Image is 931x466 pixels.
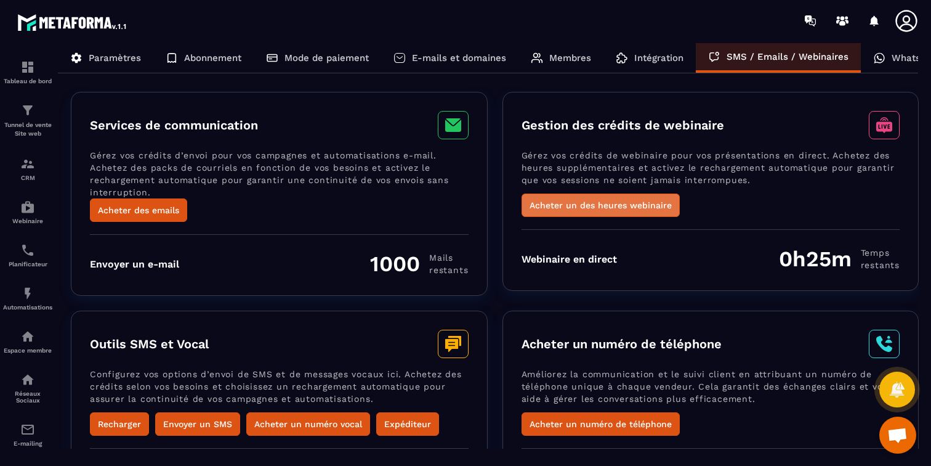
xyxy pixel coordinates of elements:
p: Membres [549,52,591,63]
p: Améliorez la communication et le suivi client en attribuant un numéro de téléphone unique à chaqu... [522,368,900,412]
img: formation [20,103,35,118]
p: Tunnel de vente Site web [3,121,52,138]
p: E-mailing [3,440,52,447]
p: Intégration [634,52,683,63]
img: email [20,422,35,437]
a: social-networksocial-networkRéseaux Sociaux [3,363,52,413]
p: E-mails et domaines [412,52,506,63]
div: Webinaire en direct [522,253,617,265]
img: social-network [20,372,35,387]
p: Gérez vos crédits d’envoi pour vos campagnes et automatisations e-mail. Achetez des packs de cour... [90,149,469,198]
p: Mode de paiement [284,52,369,63]
p: Automatisations [3,304,52,311]
h3: Gestion des crédits de webinaire [522,118,724,133]
h3: Acheter un numéro de téléphone [522,337,722,351]
p: Réseaux Sociaux [3,390,52,404]
div: Ouvrir le chat [879,417,916,454]
button: Acheter un numéro de téléphone [522,412,680,436]
a: automationsautomationsEspace membre [3,320,52,363]
a: emailemailE-mailing [3,413,52,456]
p: Configurez vos options d’envoi de SMS et de messages vocaux ici. Achetez des crédits selon vos be... [90,368,469,412]
a: schedulerschedulerPlanificateur [3,234,52,277]
button: Acheter des emails [90,198,187,222]
img: automations [20,329,35,344]
p: Planificateur [3,261,52,268]
button: Acheter un des heures webinaire [522,194,680,217]
h3: Outils SMS et Vocal [90,337,209,351]
img: formation [20,157,35,171]
img: logo [17,11,128,33]
p: Gérez vos crédits de webinaire pour vos présentations en direct. Achetez des heures supplémentair... [522,149,900,194]
img: scheduler [20,243,35,258]
a: formationformationTunnel de vente Site web [3,94,52,147]
button: Expéditeur [376,412,439,436]
img: formation [20,60,35,75]
img: automations [20,286,35,301]
p: CRM [3,174,52,181]
p: SMS / Emails / Webinaires [727,51,848,62]
img: automations [20,200,35,215]
span: restants [429,264,468,276]
a: formationformationTableau de bord [3,51,52,94]
p: Abonnement [184,52,241,63]
span: Mails [429,251,468,264]
a: automationsautomationsAutomatisations [3,277,52,320]
p: Tableau de bord [3,78,52,84]
a: automationsautomationsWebinaire [3,190,52,234]
div: 1000 [370,251,468,277]
span: restants [861,259,900,271]
p: Espace membre [3,347,52,354]
button: Recharger [90,412,149,436]
button: Envoyer un SMS [155,412,240,436]
div: 0h25m [779,246,900,272]
button: Acheter un numéro vocal [246,412,370,436]
h3: Services de communication [90,118,258,133]
div: Envoyer un e-mail [90,258,179,270]
p: Paramètres [89,52,141,63]
a: formationformationCRM [3,147,52,190]
p: Webinaire [3,218,52,224]
span: Temps [861,247,900,259]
